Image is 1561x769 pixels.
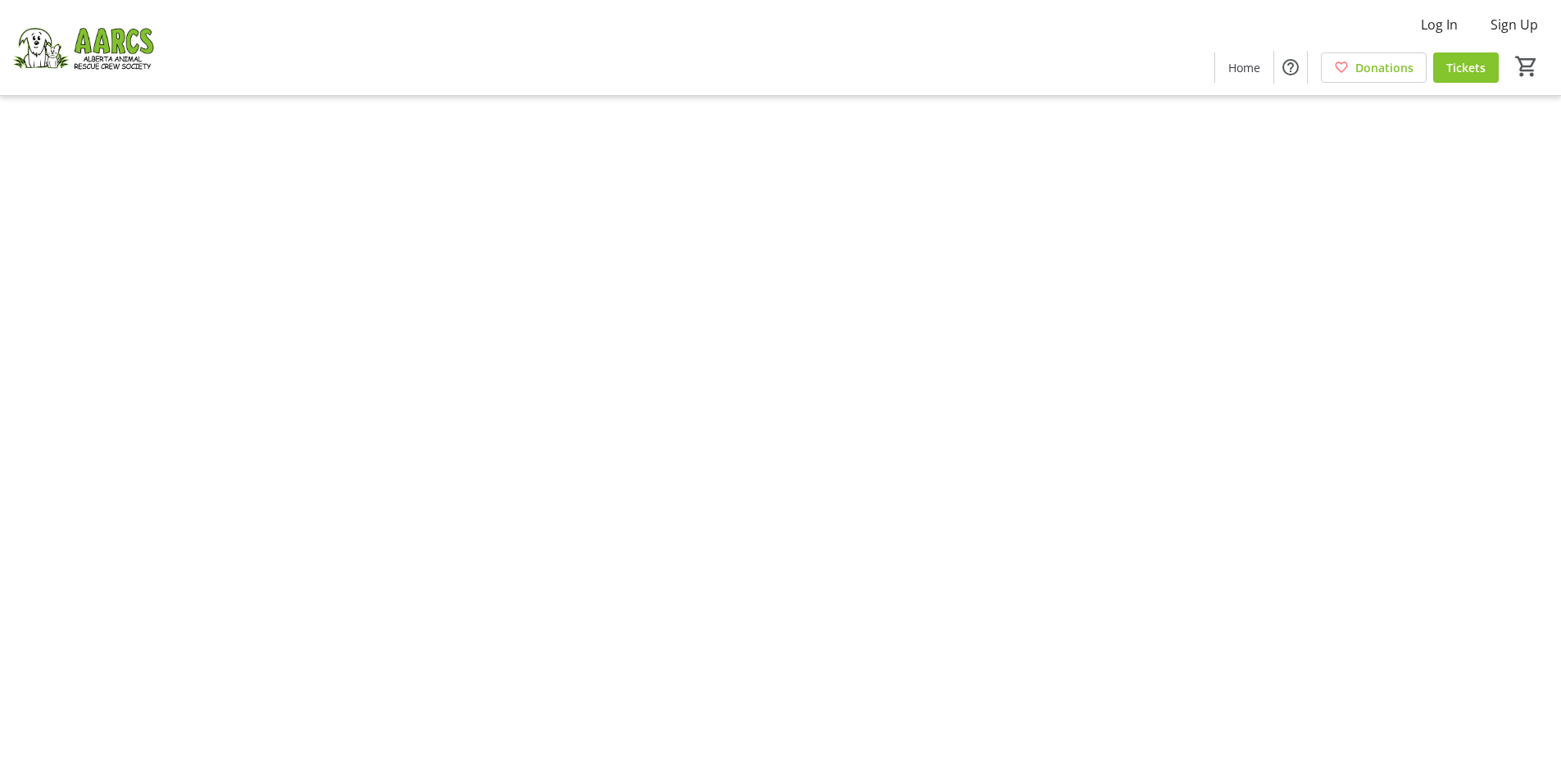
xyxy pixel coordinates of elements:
a: Home [1215,52,1273,83]
button: Sign Up [1477,11,1551,38]
a: Donations [1321,52,1427,83]
span: Donations [1355,59,1414,76]
span: Sign Up [1491,15,1538,34]
span: Log In [1421,15,1458,34]
a: Tickets [1433,52,1499,83]
button: Cart [1512,52,1541,81]
button: Help [1274,51,1307,84]
img: Alberta Animal Rescue Crew Society's Logo [10,7,156,89]
span: Home [1228,59,1260,76]
button: Log In [1408,11,1471,38]
span: Tickets [1446,59,1486,76]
